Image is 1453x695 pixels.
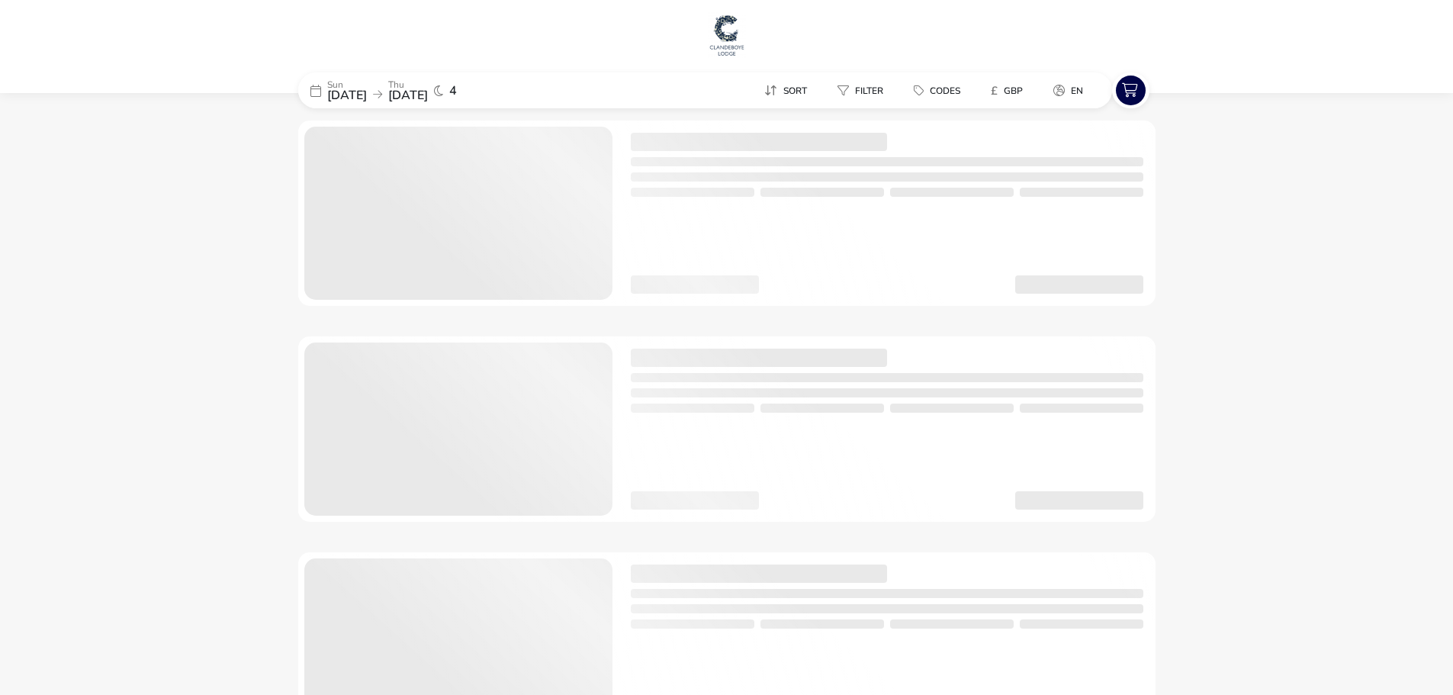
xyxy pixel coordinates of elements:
span: Sort [783,85,807,97]
span: en [1071,85,1083,97]
img: Main Website [708,12,746,58]
naf-pibe-menu-bar-item: Codes [902,79,979,101]
a: Main Website [708,12,746,61]
p: Thu [388,80,428,89]
button: £GBP [979,79,1035,101]
i: £ [991,83,998,98]
naf-pibe-menu-bar-item: Sort [752,79,825,101]
span: Codes [930,85,960,97]
div: Sun[DATE]Thu[DATE]4 [298,72,527,108]
span: Filter [855,85,883,97]
naf-pibe-menu-bar-item: £GBP [979,79,1041,101]
span: GBP [1004,85,1023,97]
button: Sort [752,79,819,101]
button: en [1041,79,1095,101]
span: 4 [449,85,457,97]
p: Sun [327,80,367,89]
span: [DATE] [327,87,367,104]
naf-pibe-menu-bar-item: en [1041,79,1101,101]
button: Codes [902,79,972,101]
button: Filter [825,79,895,101]
naf-pibe-menu-bar-item: Filter [825,79,902,101]
span: [DATE] [388,87,428,104]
